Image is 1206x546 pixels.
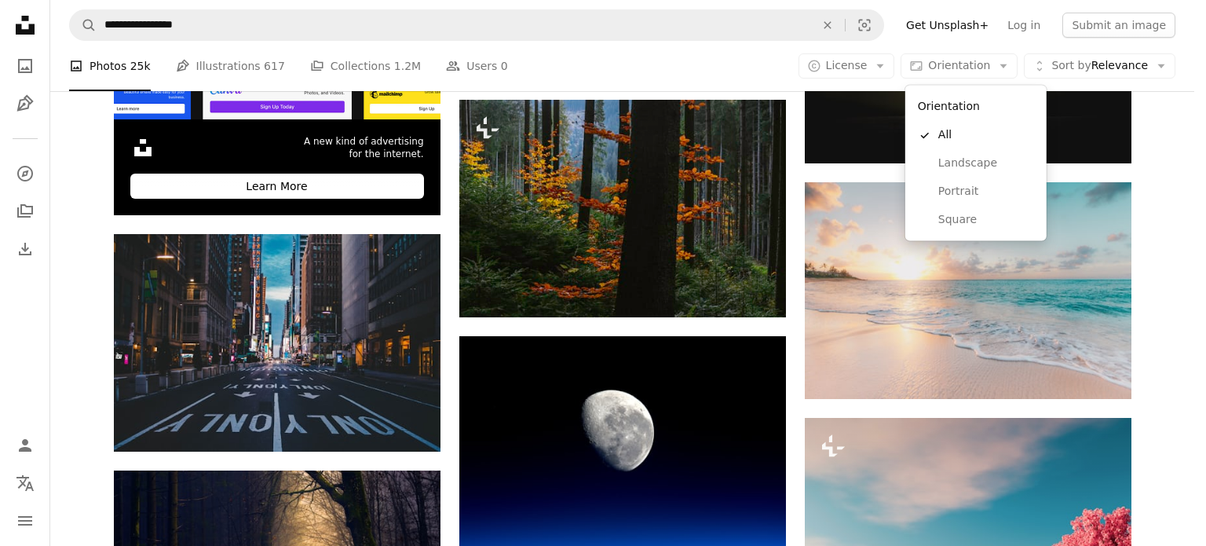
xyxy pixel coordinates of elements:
[912,91,1040,121] div: Orientation
[938,127,1034,143] span: All
[905,85,1047,240] div: Orientation
[928,59,990,71] span: Orientation
[938,212,1034,228] span: Square
[938,184,1034,200] span: Portrait
[938,156,1034,171] span: Landscape
[901,53,1018,79] button: Orientation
